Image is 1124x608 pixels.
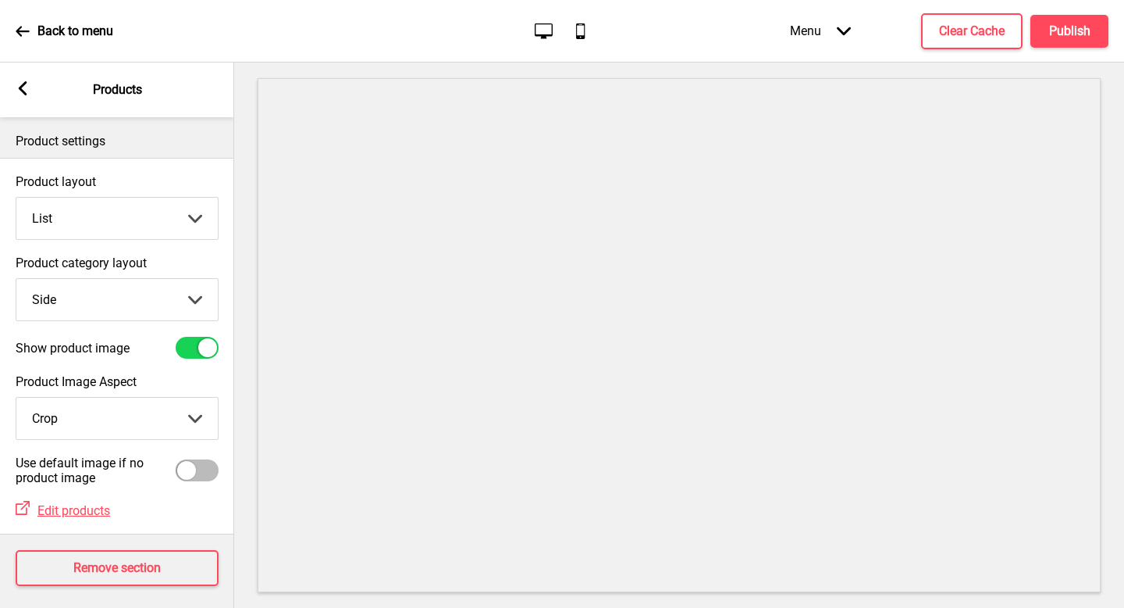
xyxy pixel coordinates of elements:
[16,374,219,389] label: Product Image Aspect
[16,550,219,586] button: Remove section
[774,8,866,54] div: Menu
[37,503,110,518] span: Edit products
[93,81,142,98] p: Products
[921,13,1023,49] button: Clear Cache
[16,256,219,270] label: Product category layout
[16,341,130,356] label: Show product image
[1030,15,1108,48] button: Publish
[1049,23,1090,40] h4: Publish
[37,23,113,40] p: Back to menu
[16,456,176,485] label: Use default image if no product image
[939,23,1005,40] h4: Clear Cache
[16,174,219,189] label: Product layout
[30,503,110,518] a: Edit products
[16,10,113,52] a: Back to menu
[16,133,219,150] p: Product settings
[73,560,161,577] h4: Remove section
